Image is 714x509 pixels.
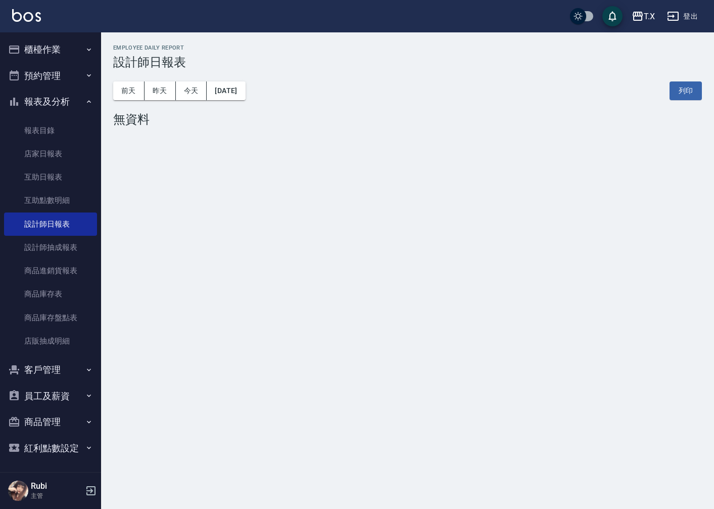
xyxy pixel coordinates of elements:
button: 商品管理 [4,409,97,435]
img: Logo [12,9,41,22]
img: Person [8,481,28,501]
button: 今天 [176,81,207,100]
button: 列印 [670,81,702,100]
a: 店販抽成明細 [4,329,97,353]
button: 預約管理 [4,63,97,89]
a: 互助日報表 [4,165,97,189]
button: T.X [628,6,659,27]
div: T.X [644,10,655,23]
button: 櫃檯作業 [4,36,97,63]
a: 商品庫存盤點表 [4,306,97,329]
button: 報表及分析 [4,89,97,115]
a: 店家日報表 [4,142,97,165]
p: 主管 [31,491,82,500]
h5: Rubi [31,481,82,491]
button: 登出 [663,7,702,26]
h2: Employee Daily Report [113,45,702,51]
a: 互助點數明細 [4,189,97,212]
button: save [602,6,623,26]
a: 設計師抽成報表 [4,236,97,259]
button: 員工及薪資 [4,383,97,409]
a: 設計師日報表 [4,213,97,236]
button: 紅利點數設定 [4,435,97,461]
h3: 設計師日報表 [113,55,702,69]
button: 客戶管理 [4,357,97,383]
a: 商品庫存表 [4,282,97,306]
button: 昨天 [145,81,176,100]
button: [DATE] [207,81,245,100]
button: 前天 [113,81,145,100]
a: 商品進銷貨報表 [4,259,97,282]
div: 無資料 [113,112,702,126]
a: 報表目錄 [4,119,97,142]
